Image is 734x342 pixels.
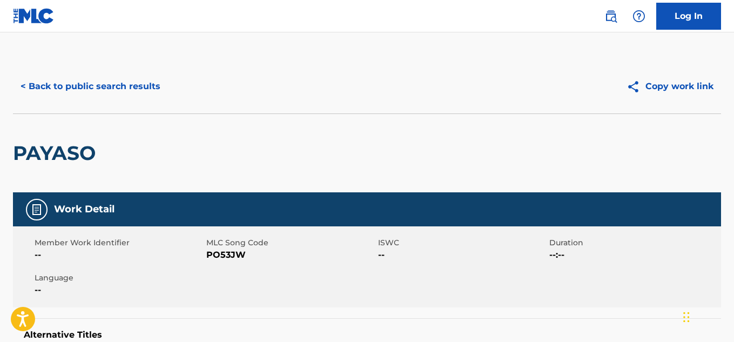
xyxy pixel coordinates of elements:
img: Copy work link [627,80,645,93]
span: Duration [549,237,718,249]
span: -- [35,249,204,261]
span: MLC Song Code [206,237,375,249]
h2: PAYASO [13,141,101,165]
div: Arrastrar [683,301,690,333]
img: help [632,10,645,23]
img: MLC Logo [13,8,55,24]
img: Work Detail [30,203,43,216]
button: Copy work link [619,73,721,100]
h5: Alternative Titles [24,330,710,340]
span: Language [35,272,204,284]
span: -- [35,284,204,297]
span: -- [378,249,547,261]
span: Member Work Identifier [35,237,204,249]
div: Help [628,5,650,27]
button: < Back to public search results [13,73,168,100]
span: PO53JW [206,249,375,261]
span: ISWC [378,237,547,249]
a: Log In [656,3,721,30]
a: Public Search [600,5,622,27]
div: Widget de chat [680,290,734,342]
iframe: Chat Widget [680,290,734,342]
span: --:-- [549,249,718,261]
h5: Work Detail [54,203,115,216]
img: search [604,10,617,23]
